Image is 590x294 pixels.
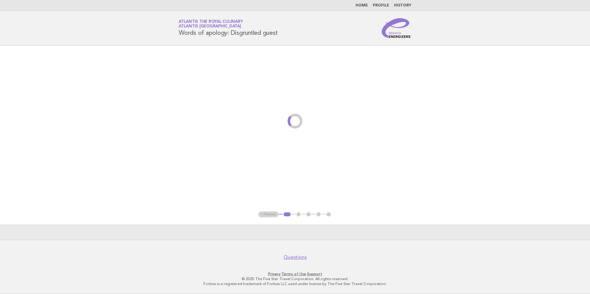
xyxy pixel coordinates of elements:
a: Terms of Use [281,272,306,276]
h1: Words of apology: Disgruntled guest [179,20,277,36]
img: Service Energizers [382,18,411,38]
a: Support [307,272,322,276]
a: Profile [373,4,389,7]
p: © 2025 The Five Star Travel Corporation. All rights reserved. [106,276,484,281]
a: Home [355,4,368,7]
p: Forbes is a registered trademark of Forbes LLC used under license by The Five Star Travel Corpora... [106,281,484,286]
a: Questions [284,254,307,260]
p: · · [106,272,484,276]
span: Atlantis [GEOGRAPHIC_DATA] [179,25,241,29]
a: Privacy [268,272,280,276]
a: History [394,4,411,7]
a: Atlantis the Royal CulinaryAtlantis [GEOGRAPHIC_DATA] [179,20,243,28]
